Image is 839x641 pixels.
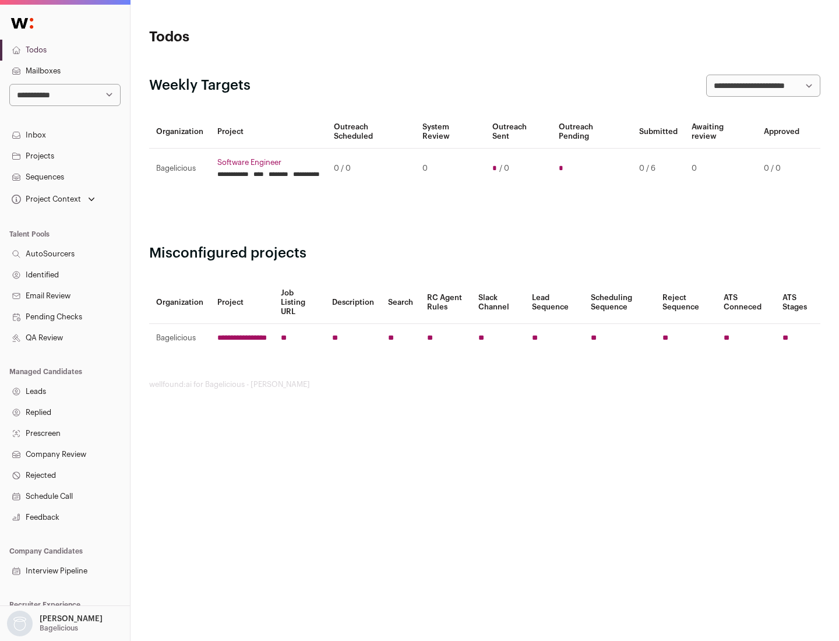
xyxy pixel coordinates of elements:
td: 0 / 0 [757,149,806,189]
th: Organization [149,115,210,149]
th: Reject Sequence [655,281,717,324]
img: Wellfound [5,12,40,35]
th: Scheduling Sequence [584,281,655,324]
th: Job Listing URL [274,281,325,324]
button: Open dropdown [9,191,97,207]
span: / 0 [499,164,509,173]
footer: wellfound:ai for Bagelicious - [PERSON_NAME] [149,380,820,389]
th: ATS Conneced [717,281,775,324]
th: Project [210,115,327,149]
p: [PERSON_NAME] [40,614,103,624]
h1: Todos [149,28,373,47]
a: Software Engineer [217,158,320,167]
th: RC Agent Rules [420,281,471,324]
th: Submitted [632,115,685,149]
h2: Misconfigured projects [149,244,820,263]
td: 0 / 0 [327,149,415,189]
td: Bagelicious [149,149,210,189]
th: System Review [415,115,485,149]
p: Bagelicious [40,624,78,633]
th: Project [210,281,274,324]
th: Slack Channel [471,281,525,324]
img: nopic.png [7,611,33,636]
th: Outreach Sent [485,115,552,149]
th: Awaiting review [685,115,757,149]
td: Bagelicious [149,324,210,353]
button: Open dropdown [5,611,105,636]
td: 0 / 6 [632,149,685,189]
th: Description [325,281,381,324]
h2: Weekly Targets [149,76,251,95]
th: Search [381,281,420,324]
td: 0 [415,149,485,189]
th: ATS Stages [775,281,820,324]
th: Approved [757,115,806,149]
th: Outreach Scheduled [327,115,415,149]
td: 0 [685,149,757,189]
div: Project Context [9,195,81,204]
th: Organization [149,281,210,324]
th: Lead Sequence [525,281,584,324]
th: Outreach Pending [552,115,632,149]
